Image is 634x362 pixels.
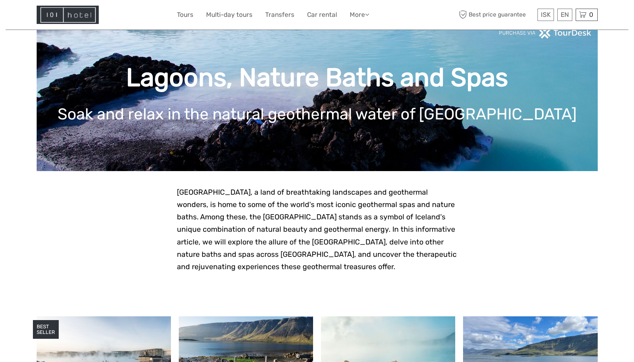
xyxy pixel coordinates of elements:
[499,27,592,39] img: PurchaseViaTourDeskwhite.png
[177,9,193,20] a: Tours
[206,9,252,20] a: Multi-day tours
[33,320,59,339] div: BEST SELLER
[37,6,99,24] img: Hotel Information
[541,11,551,18] span: ISK
[557,9,572,21] div: EN
[457,9,536,21] span: Best price guarantee
[48,105,586,124] h1: Soak and relax in the natural geothermal water of [GEOGRAPHIC_DATA]
[350,9,369,20] a: More
[588,11,594,18] span: 0
[177,188,457,271] span: [GEOGRAPHIC_DATA], a land of breathtaking landscapes and geothermal wonders, is home to some of t...
[265,9,294,20] a: Transfers
[307,9,337,20] a: Car rental
[48,63,586,93] h1: Lagoons, Nature Baths and Spas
